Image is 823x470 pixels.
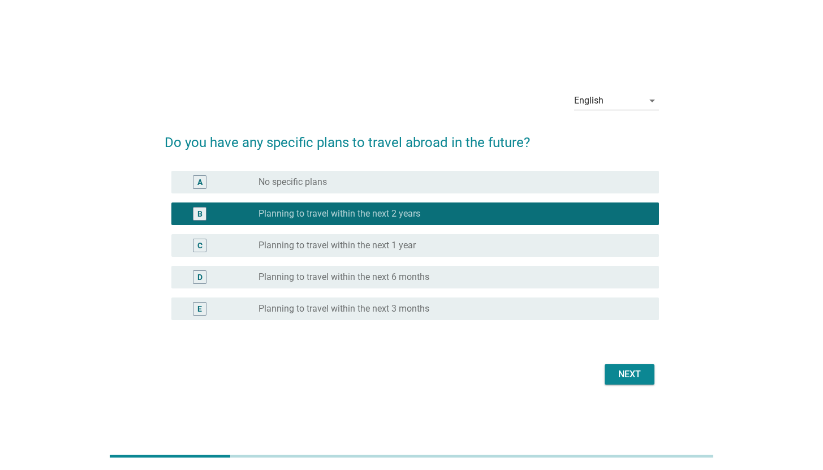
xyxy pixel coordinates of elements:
label: No specific plans [258,176,327,188]
div: C [197,239,202,251]
label: Planning to travel within the next 1 year [258,240,416,251]
label: Planning to travel within the next 6 months [258,271,429,283]
div: E [197,303,202,314]
i: arrow_drop_down [645,94,659,107]
div: English [574,96,604,106]
h2: Do you have any specific plans to travel abroad in the future? [165,121,659,153]
button: Next [605,364,654,385]
label: Planning to travel within the next 3 months [258,303,429,314]
label: Planning to travel within the next 2 years [258,208,420,219]
div: D [197,271,202,283]
div: B [197,208,202,219]
div: Next [614,368,645,381]
div: A [197,176,202,188]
